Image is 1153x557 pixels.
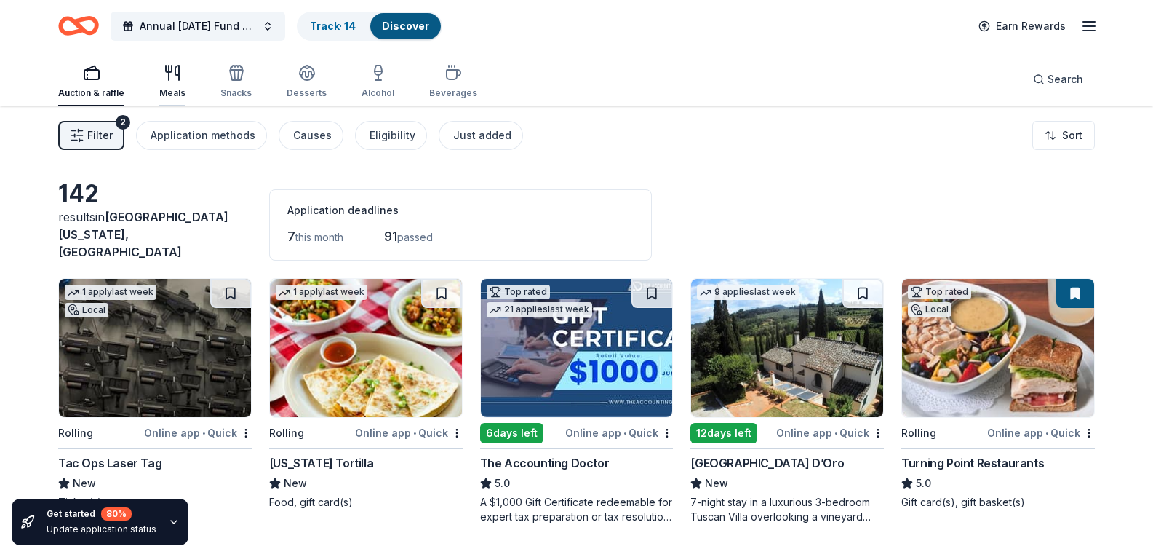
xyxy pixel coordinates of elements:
div: 142 [58,179,252,208]
img: Image for California Tortilla [270,279,462,417]
div: 6 days left [480,423,543,443]
button: Track· 14Discover [297,12,442,41]
a: Image for Turning Point RestaurantsTop ratedLocalRollingOnline app•QuickTurning Point Restaurants... [901,278,1095,510]
div: Top rated [487,285,550,299]
div: 7-night stay in a luxurious 3-bedroom Tuscan Villa overlooking a vineyard and the ancient walled ... [690,495,884,524]
button: Annual [DATE] Fund Raiser [111,12,285,41]
button: Filter2 [58,121,124,150]
div: Just added [453,127,511,144]
div: Online app Quick [144,424,252,442]
button: Eligibility [355,121,427,150]
div: The Accounting Doctor [480,454,610,472]
div: Beverages [429,87,477,99]
span: • [623,427,626,439]
span: 5.0 [495,475,510,492]
div: [GEOGRAPHIC_DATA] D’Oro [690,454,844,472]
button: Sort [1032,121,1095,150]
div: Food, gift card(s) [269,495,463,510]
a: Image for California Tortilla1 applylast weekRollingOnline app•Quick[US_STATE] TortillaNewFood, g... [269,278,463,510]
span: • [1045,427,1048,439]
a: Home [58,9,99,43]
div: Tac Ops Laser Tag [58,454,161,472]
div: [US_STATE] Tortilla [269,454,373,472]
button: Application methods [136,121,267,150]
button: Just added [439,121,523,150]
span: New [284,475,307,492]
img: Image for The Accounting Doctor [481,279,673,417]
button: Auction & raffle [58,58,124,106]
div: Application methods [151,127,255,144]
a: Track· 14 [310,20,356,32]
span: • [834,427,837,439]
img: Image for Villa Sogni D’Oro [691,279,883,417]
div: Rolling [58,424,93,442]
span: Annual [DATE] Fund Raiser [140,17,256,35]
a: Image for Villa Sogni D’Oro9 applieslast week12days leftOnline app•Quick[GEOGRAPHIC_DATA] D’OroNe... [690,278,884,524]
span: Sort [1062,127,1082,144]
button: Snacks [220,58,252,106]
div: A $1,000 Gift Certificate redeemable for expert tax preparation or tax resolution services—recipi... [480,495,674,524]
span: in [58,210,228,259]
span: this month [295,231,343,243]
span: 7 [287,229,295,244]
span: 91 [384,229,397,244]
div: 12 days left [690,423,757,443]
span: Filter [87,127,113,144]
button: Beverages [429,58,477,106]
div: 9 applies last week [697,285,799,300]
div: Causes [293,127,332,144]
div: Top rated [908,285,971,299]
a: Image for The Accounting DoctorTop rated21 applieslast week6days leftOnline app•QuickThe Accounti... [480,278,674,524]
div: Desserts [287,87,327,99]
div: Alcohol [362,87,394,99]
span: [GEOGRAPHIC_DATA][US_STATE], [GEOGRAPHIC_DATA] [58,210,228,259]
div: Local [65,303,108,317]
div: Meals [159,87,185,99]
div: 2 [116,115,130,130]
div: Online app Quick [565,424,673,442]
img: Image for Turning Point Restaurants [902,279,1094,417]
div: Gift card(s), gift basket(s) [901,495,1095,510]
div: Eligibility [370,127,415,144]
div: Application deadlines [287,202,634,219]
div: Turning Point Restaurants [901,454,1044,472]
span: • [202,427,205,439]
div: Rolling [269,424,304,442]
span: • [413,427,416,439]
span: 5.0 [916,475,931,492]
img: Image for Tac Ops Laser Tag [59,279,251,417]
div: Get started [47,507,156,521]
div: 80 % [101,507,132,521]
div: 1 apply last week [65,285,156,300]
button: Search [1021,65,1095,94]
div: Update application status [47,524,156,535]
div: Local [908,302,951,317]
div: Snacks [220,87,252,99]
button: Meals [159,58,185,106]
div: Auction & raffle [58,87,124,99]
div: 1 apply last week [276,285,367,300]
span: New [73,475,96,492]
div: Rolling [901,424,936,442]
div: 21 applies last week [487,302,592,317]
button: Desserts [287,58,327,106]
button: Causes [279,121,343,150]
span: Search [1048,71,1083,88]
span: New [705,475,728,492]
div: Online app Quick [355,424,463,442]
a: Discover [382,20,429,32]
span: passed [397,231,433,243]
a: Image for Tac Ops Laser Tag1 applylast weekLocalRollingOnline app•QuickTac Ops Laser TagNewTicket(s) [58,278,252,510]
a: Earn Rewards [970,13,1074,39]
div: results [58,208,252,261]
button: Alcohol [362,58,394,106]
div: Online app Quick [776,424,884,442]
div: Online app Quick [987,424,1095,442]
